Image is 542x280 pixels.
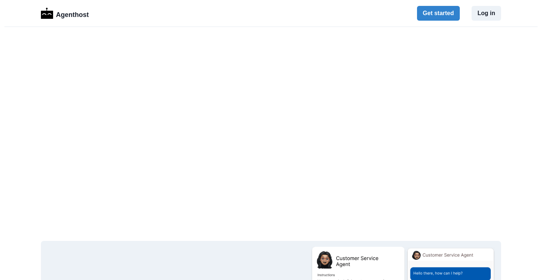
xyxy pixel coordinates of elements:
[472,6,501,21] button: Log in
[417,6,460,21] button: Get started
[56,7,89,20] p: Agenthost
[41,8,53,19] img: Logo
[41,42,501,226] iframe: Email Name Generator
[41,7,89,20] a: LogoAgenthost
